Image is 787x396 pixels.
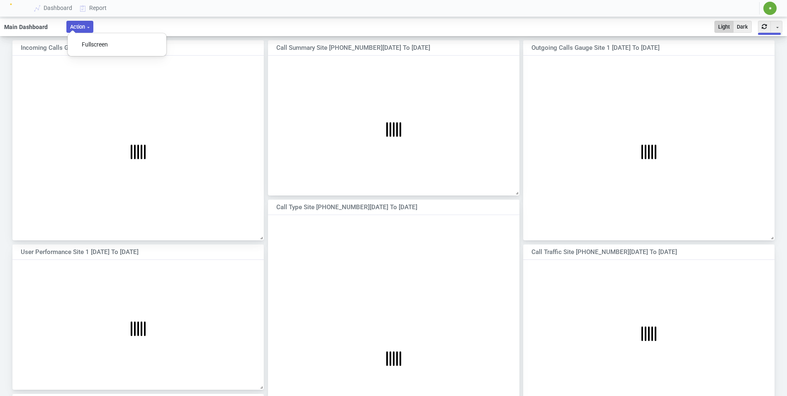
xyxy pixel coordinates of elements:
[76,0,111,16] a: Report
[276,203,487,212] div: Call Type Site [PHONE_NUMBER][DATE] to [DATE]
[531,43,743,53] div: Outgoing Calls Gauge Site 1 [DATE] to [DATE]
[763,1,777,15] button: ✷
[714,21,733,33] button: Light
[72,37,162,51] button: Fullscreen
[10,3,20,13] img: Logo
[733,21,752,33] button: Dark
[531,247,743,257] div: Call Traffic Site [PHONE_NUMBER][DATE] to [DATE]
[768,6,772,11] span: ✷
[66,21,93,33] button: Action
[21,247,232,257] div: User Performance Site 1 [DATE] to [DATE]
[31,0,76,16] a: Dashboard
[21,43,232,53] div: Incoming Calls Gauge Site 1 [DATE] to [DATE]
[276,43,487,53] div: Call Summary Site [PHONE_NUMBER][DATE] to [DATE]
